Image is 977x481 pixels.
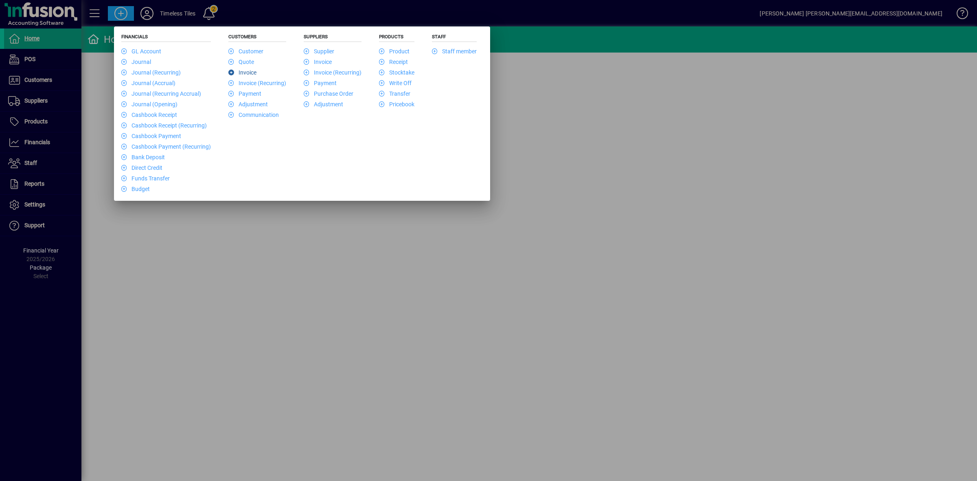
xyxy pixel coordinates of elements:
[121,165,162,171] a: Direct Credit
[228,48,263,55] a: Customer
[228,112,279,118] a: Communication
[121,90,201,97] a: Journal (Recurring Accrual)
[121,69,181,76] a: Journal (Recurring)
[228,59,254,65] a: Quote
[379,59,408,65] a: Receipt
[304,59,332,65] a: Invoice
[121,34,211,42] h5: Financials
[304,90,353,97] a: Purchase Order
[379,34,414,42] h5: Products
[121,59,151,65] a: Journal
[304,80,337,86] a: Payment
[432,34,477,42] h5: Staff
[228,80,286,86] a: Invoice (Recurring)
[379,48,410,55] a: Product
[121,154,165,160] a: Bank Deposit
[121,133,181,139] a: Cashbook Payment
[379,101,414,108] a: Pricebook
[121,80,175,86] a: Journal (Accrual)
[228,101,268,108] a: Adjustment
[379,80,412,86] a: Write Off
[121,175,170,182] a: Funds Transfer
[304,48,334,55] a: Supplier
[228,69,256,76] a: Invoice
[121,122,207,129] a: Cashbook Receipt (Recurring)
[304,101,343,108] a: Adjustment
[121,48,161,55] a: GL Account
[121,101,177,108] a: Journal (Opening)
[121,112,177,118] a: Cashbook Receipt
[304,69,361,76] a: Invoice (Recurring)
[121,186,150,192] a: Budget
[228,34,286,42] h5: Customers
[304,34,361,42] h5: Suppliers
[379,69,414,76] a: Stocktake
[121,143,211,150] a: Cashbook Payment (Recurring)
[432,48,477,55] a: Staff member
[379,90,410,97] a: Transfer
[228,90,261,97] a: Payment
